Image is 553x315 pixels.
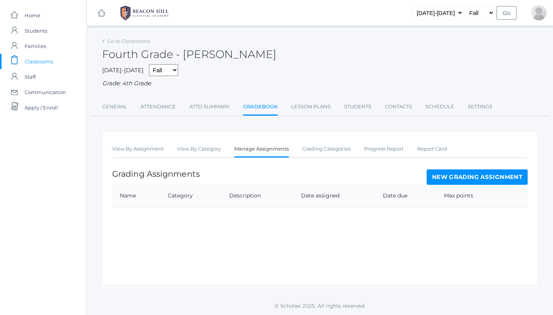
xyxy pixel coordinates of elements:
[427,169,528,185] a: New Grading Assignment
[141,99,176,114] a: Attendance
[25,38,46,54] span: Families
[497,6,517,20] input: Go
[102,48,276,60] h2: Fourth Grade - [PERSON_NAME]
[102,79,538,88] div: Grade: 4th Grade
[87,302,553,310] p: © Scholae 2025. All rights reserved.
[385,99,412,114] a: Contacts
[291,99,331,114] a: Lesson Plans
[116,3,173,23] img: BHCALogos-05-308ed15e86a5a0abce9b8dd61676a3503ac9727e845dece92d48e8588c001991.png
[375,185,436,207] th: Date due
[160,185,222,207] th: Category
[25,23,47,38] span: Students
[531,5,546,20] div: Lydia Chaffin
[25,54,53,69] span: Classrooms
[468,99,492,114] a: Settings
[293,185,376,207] th: Date assigned
[25,8,40,23] span: Home
[107,38,150,44] a: Go to Classrooms
[302,141,351,157] a: Grading Categories
[417,141,447,157] a: Report Card
[436,185,504,207] th: Max points
[102,99,127,114] a: General
[234,141,289,158] a: Manage Assignments
[112,169,200,178] h1: Grading Assignments
[112,141,164,157] a: View By Assignment
[364,141,404,157] a: Progress Report
[25,85,66,100] span: Communication
[25,69,36,85] span: Staff
[344,99,371,114] a: Students
[189,99,230,114] a: Attd Summary
[222,185,293,207] th: Description
[243,99,278,116] a: Gradebook
[25,100,58,115] span: Apply / Enroll
[102,66,144,74] span: [DATE]-[DATE]
[426,99,454,114] a: Schedule
[112,185,160,207] th: Name
[177,141,221,157] a: View By Category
